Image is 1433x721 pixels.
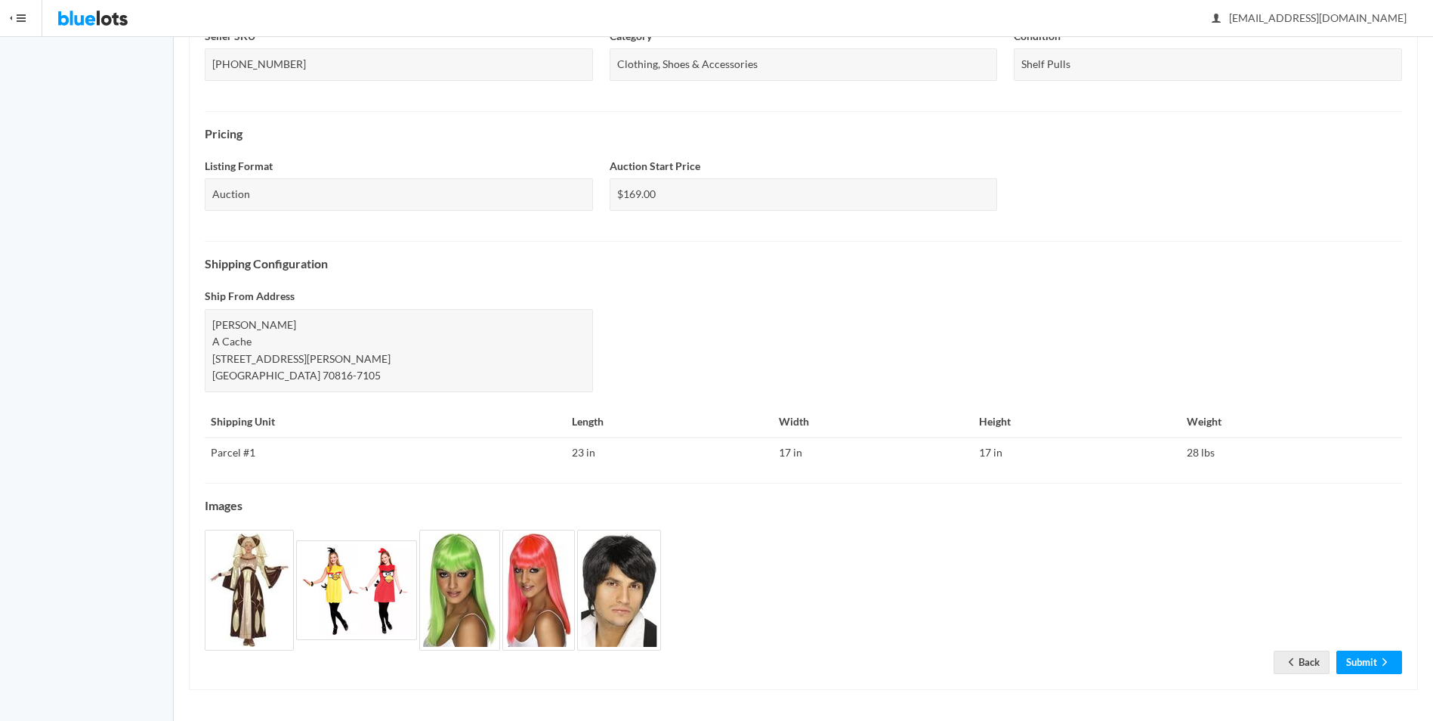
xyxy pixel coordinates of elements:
th: Height [973,407,1180,438]
div: $169.00 [610,178,998,211]
img: 68ed9334-2714-4e7b-ac5d-b76f16b6933a-1757723218.jpg [577,530,661,651]
td: 23 in [566,438,773,468]
span: [EMAIL_ADDRESS][DOMAIN_NAME] [1212,11,1407,24]
ion-icon: person [1209,12,1224,26]
img: f54a3963-aaea-4e3f-80e3-3b0aab08f556-1757723218.jpg [419,530,500,651]
div: Auction [205,178,593,211]
div: Shelf Pulls [1014,48,1402,81]
div: Clothing, Shoes & Accessories [610,48,998,81]
label: Auction Start Price [610,158,700,175]
td: 28 lbs [1181,438,1402,468]
ion-icon: arrow forward [1377,656,1392,670]
th: Shipping Unit [205,407,566,438]
th: Length [566,407,773,438]
div: [PHONE_NUMBER] [205,48,593,81]
img: b579f602-354d-4f42-abb2-140888a63a45-1757723218.jpg [502,530,575,651]
a: arrow backBack [1274,651,1330,674]
img: 5c0ed1ee-83c9-4391-8abd-29a379f99c3d-1757723217.jpg [296,540,417,640]
h4: Pricing [205,127,1402,141]
ion-icon: arrow back [1283,656,1299,670]
label: Listing Format [205,158,273,175]
th: Weight [1181,407,1402,438]
div: [PERSON_NAME] A Cache [STREET_ADDRESS][PERSON_NAME] [GEOGRAPHIC_DATA] 70816-7105 [205,309,593,392]
td: Parcel #1 [205,438,566,468]
td: 17 in [773,438,973,468]
img: 3ef06f27-8235-4486-81ee-ab68018872f0-1757723217.jpg [205,530,294,651]
label: Ship From Address [205,288,295,305]
h4: Images [205,499,1402,512]
h4: Shipping Configuration [205,257,1402,271]
a: Submitarrow forward [1336,651,1402,674]
td: 17 in [973,438,1180,468]
th: Width [773,407,973,438]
